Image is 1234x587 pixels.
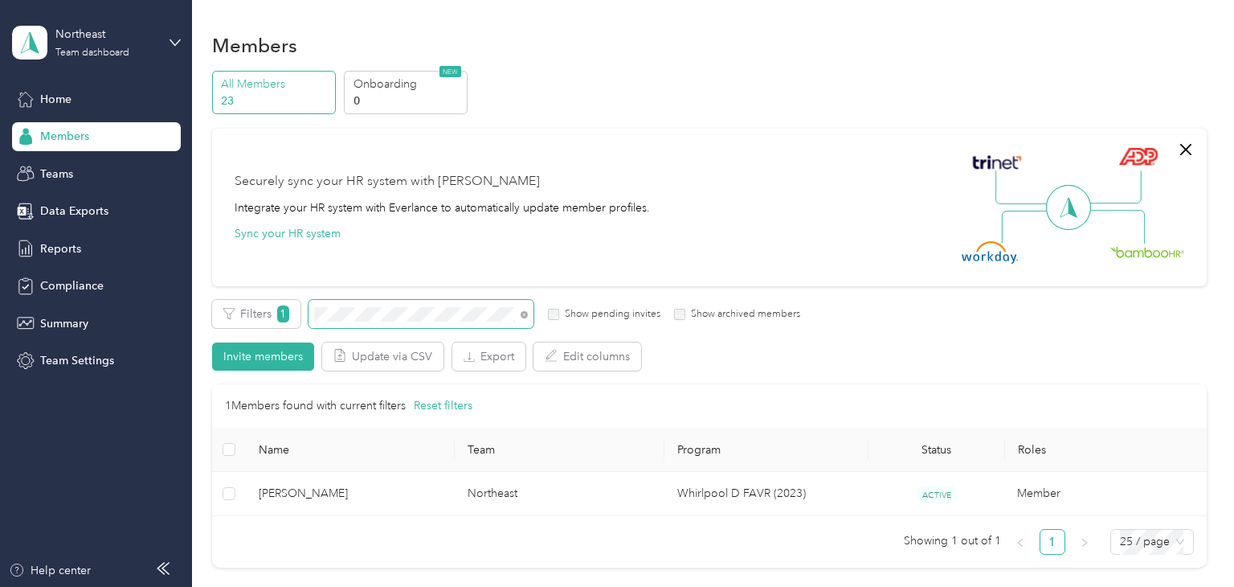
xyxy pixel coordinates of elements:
button: Export [452,343,525,371]
p: 1 Members found with current filters [225,397,406,415]
button: Filters1 [212,300,300,328]
button: right [1072,529,1097,555]
button: Reset filters [414,397,472,415]
img: BambooHR [1110,246,1184,257]
td: Member [1004,472,1214,516]
span: Summary [40,315,88,332]
label: Show pending invites [559,307,660,322]
span: left [1015,538,1025,548]
td: Biagio V. Facchiano [246,472,456,516]
span: Members [40,128,89,145]
img: Line Left Down [1001,210,1057,243]
div: Northeast [55,26,156,43]
button: Help center [9,562,91,579]
p: 23 [221,92,330,109]
div: Integrate your HR system with Everlance to automatically update member profiles. [235,199,650,216]
span: right [1080,538,1089,548]
span: [PERSON_NAME] [259,485,443,503]
span: ACTIVE [917,486,957,503]
th: Roles [1005,428,1215,472]
img: Workday [962,241,1018,264]
td: Northeast [455,472,664,516]
th: Program [664,428,868,472]
span: Team Settings [40,352,114,369]
button: left [1007,529,1033,555]
p: 0 [353,92,463,109]
p: Onboarding [353,76,463,92]
span: 1 [277,306,289,322]
span: Compliance [40,277,104,294]
td: Whirlpool D FAVR (2023) [664,472,868,516]
button: Invite members [212,343,314,371]
img: ADP [1118,147,1158,166]
button: Sync your HR system [235,225,341,242]
li: 1 [1040,529,1065,555]
iframe: Everlance-gr Chat Button Frame [1144,497,1234,587]
label: Show archived members [685,307,800,322]
img: Line Right Up [1085,170,1142,204]
button: Update via CSV [322,343,443,371]
th: Name [246,428,456,472]
div: Team dashboard [55,48,129,58]
li: Previous Page [1007,529,1033,555]
span: 25 / page [1120,530,1184,554]
h1: Members [212,37,297,54]
p: All Members [221,76,330,92]
th: Status [868,428,1004,472]
span: Data Exports [40,203,108,220]
div: Page Size [1110,529,1194,555]
span: NEW [439,66,461,77]
a: 1 [1040,530,1064,554]
img: Line Left Up [995,170,1052,205]
button: Edit columns [533,343,641,371]
span: Name [259,443,443,457]
span: Reports [40,240,81,257]
div: Securely sync your HR system with [PERSON_NAME] [235,172,540,191]
span: Showing 1 out of 1 [904,529,1001,553]
img: Trinet [969,151,1025,174]
span: Home [40,91,72,108]
li: Next Page [1072,529,1097,555]
th: Team [455,428,664,472]
img: Line Right Down [1089,210,1145,244]
span: Teams [40,166,73,183]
